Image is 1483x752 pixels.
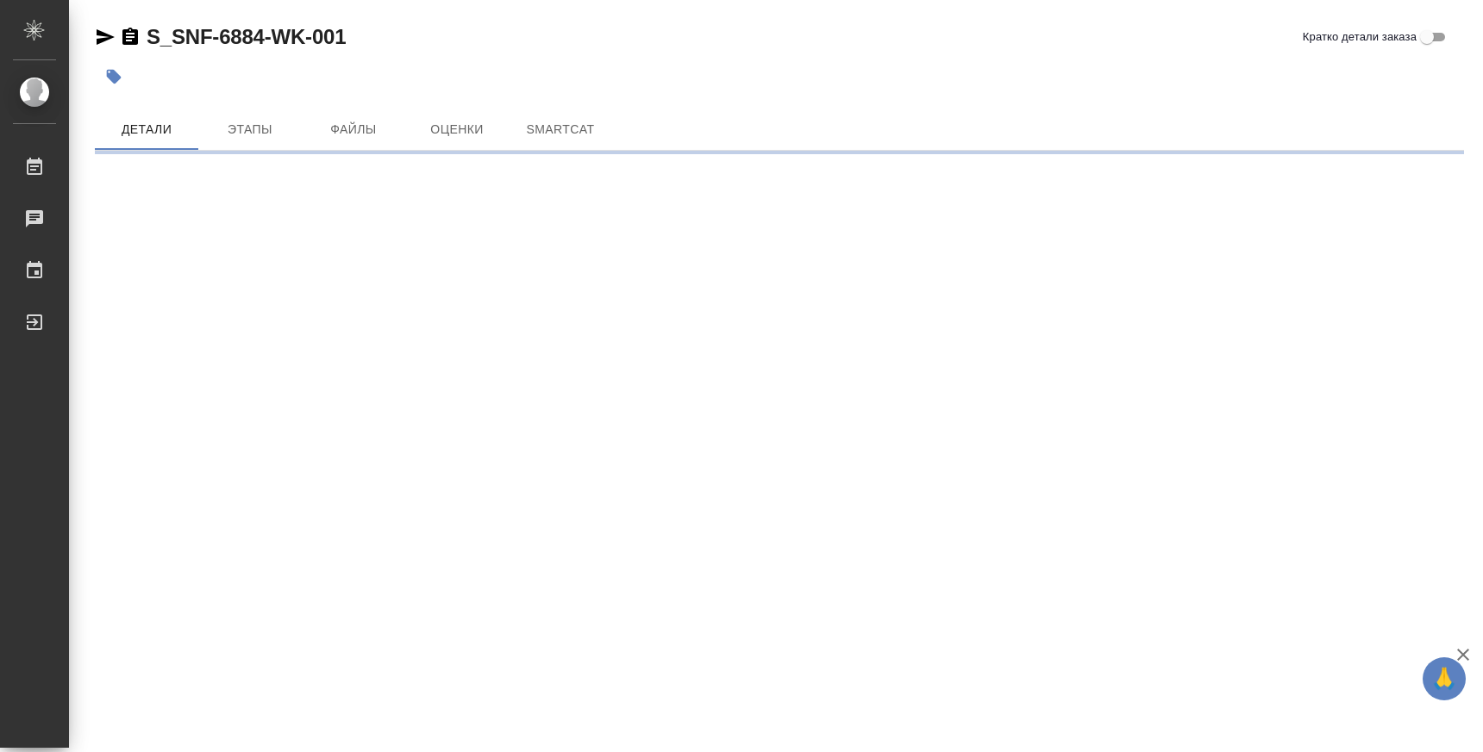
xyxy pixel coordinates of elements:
[1423,657,1466,700] button: 🙏
[95,58,133,96] button: Добавить тэг
[105,119,188,140] span: Детали
[147,25,346,48] a: S_SNF-6884-WK-001
[95,27,116,47] button: Скопировать ссылку для ЯМессенджера
[209,119,291,140] span: Этапы
[416,119,498,140] span: Оценки
[1430,661,1459,697] span: 🙏
[312,119,395,140] span: Файлы
[1303,28,1417,46] span: Кратко детали заказа
[519,119,602,140] span: SmartCat
[120,27,141,47] button: Скопировать ссылку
